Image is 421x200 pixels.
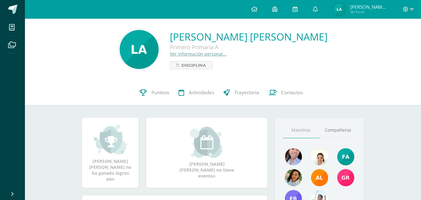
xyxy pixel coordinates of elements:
[337,169,354,186] img: f7c8f8959b87afd823fded2e1ad79261.png
[234,89,259,96] span: Trayectoria
[190,127,224,158] img: event_small.png
[285,169,302,186] img: b16294842703ba8938c03d5d63ea822f.png
[170,51,227,57] a: Ver información personal...
[170,61,213,69] a: Disciplina
[319,122,356,138] a: Compañeros
[311,169,328,186] img: d015825c49c7989f71d1fd9a85bb1a15.png
[350,4,388,10] span: [PERSON_NAME] [PERSON_NAME]
[170,43,328,51] div: Primero Primaria A
[120,30,159,69] img: 8eb23b915bf4762ca6fd14c005ccbd82.png
[176,127,238,179] div: [PERSON_NAME] [PERSON_NAME] no tiene eventos
[135,80,174,105] a: Punteos
[285,148,302,165] img: 004b7dab916a732919bc4526a90f0e0d.png
[333,3,346,16] img: 8c51a94322f5b1ad19ab4eabe49a88a1.png
[151,89,169,96] span: Punteos
[283,122,319,138] a: Maestros
[281,89,303,96] span: Contactos
[219,80,264,105] a: Trayectoria
[350,9,388,15] span: Mi Perfil
[174,80,219,105] a: Actividades
[311,148,328,165] img: 460759890ffa2989b34c7fbce31da318.png
[93,124,127,155] img: achievement_small.png
[337,148,354,165] img: 7dd4d6633c8afe4299f69cb01bf5864d.png
[88,124,132,182] div: [PERSON_NAME] [PERSON_NAME] no ha ganado logros aún
[264,80,308,105] a: Contactos
[181,61,206,69] span: Disciplina
[170,30,328,43] a: [PERSON_NAME] [PERSON_NAME]
[189,89,214,96] span: Actividades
